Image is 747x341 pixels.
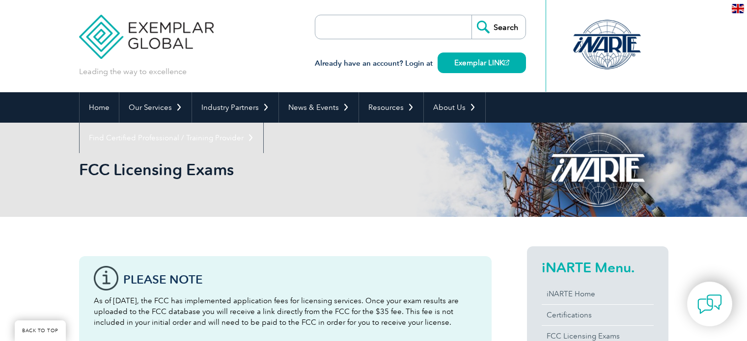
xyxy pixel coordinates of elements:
[80,123,263,153] a: Find Certified Professional / Training Provider
[732,4,744,13] img: en
[192,92,278,123] a: Industry Partners
[279,92,359,123] a: News & Events
[424,92,485,123] a: About Us
[123,273,477,286] h3: Please note
[697,292,722,316] img: contact-chat.png
[79,162,492,178] h2: FCC Licensing Exams
[504,60,509,65] img: open_square.png
[542,284,654,304] a: iNARTE Home
[542,305,654,325] a: Certifications
[80,92,119,123] a: Home
[315,57,526,70] h3: Already have an account? Login at
[471,15,526,39] input: Search
[15,320,66,341] a: BACK TO TOP
[359,92,423,123] a: Resources
[94,295,477,328] p: As of [DATE], the FCC has implemented application fees for licensing services. Once your exam res...
[119,92,192,123] a: Our Services
[542,260,654,275] h2: iNARTE Menu.
[438,52,526,73] a: Exemplar LINK
[79,66,187,77] p: Leading the way to excellence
